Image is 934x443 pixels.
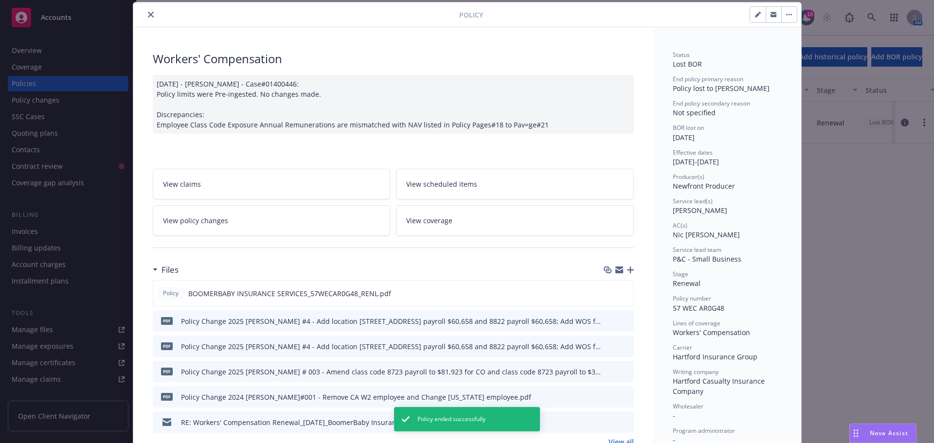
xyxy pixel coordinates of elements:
span: View claims [163,179,201,189]
span: [DATE] [673,133,695,142]
span: Workers' Compensation [673,328,750,337]
span: Policy number [673,294,711,302]
span: End policy primary reason [673,75,743,83]
button: download file [606,341,613,352]
span: View coverage [406,215,452,226]
span: pdf [161,393,173,400]
button: download file [606,392,613,402]
a: View claims [153,169,391,199]
span: End policy secondary reason [673,99,750,107]
div: Files [153,264,179,276]
button: preview file [621,288,629,299]
div: [DATE] - [DATE] [673,148,782,167]
span: 57 WEC AR0G48 [673,303,724,313]
span: Policy [161,289,180,298]
span: Not specified [673,108,716,117]
span: Service lead(s) [673,197,713,205]
span: Wholesaler [673,402,703,410]
span: Carrier [673,343,692,352]
span: Producer(s) [673,173,704,181]
button: download file [606,316,613,326]
span: View scheduled items [406,179,477,189]
button: close [145,9,157,20]
span: Hartford Casualty Insurance Company [673,376,767,396]
a: View scheduled items [396,169,634,199]
span: Policy lost to [PERSON_NAME] [673,84,770,93]
span: Newfront Producer [673,181,735,191]
div: Drag to move [850,424,862,443]
span: Nova Assist [870,429,908,437]
span: P&C - Small Business [673,254,741,264]
button: download file [606,417,613,427]
span: Status [673,51,690,59]
a: View coverage [396,205,634,236]
span: AC(s) [673,221,687,230]
div: Policy Change 2024 [PERSON_NAME]#001 - Remove CA W2 employee and Change [US_STATE] employee.pdf [181,392,531,402]
div: [DATE] - [PERSON_NAME] - Case#01400446: Policy limits were Pre-ingested. No changes made. Discrep... [153,75,634,134]
span: View policy changes [163,215,228,226]
div: RE: Workers' Compensation Renewal_[DATE]_BoomerBaby Insurance Services, Inc_Newfront Insurance [181,417,514,427]
span: Lines of coverage [673,319,720,327]
a: View policy changes [153,205,391,236]
span: Hartford Insurance Group [673,352,757,361]
span: pdf [161,342,173,350]
span: Program administrator [673,426,735,435]
button: preview file [621,367,630,377]
span: Renewal [673,279,700,288]
button: download file [605,288,613,299]
span: Lost BOR [673,59,702,69]
button: download file [606,367,613,377]
span: BOR lost on [673,124,704,132]
div: Policy Change 2025 [PERSON_NAME] # 003 - Amend class code 8723 payroll to $81,923 for CO and clas... [181,367,602,377]
button: preview file [621,417,630,427]
button: preview file [621,392,630,402]
span: pdf [161,368,173,375]
span: pdf [161,317,173,324]
div: Policy Change 2025 [PERSON_NAME] #4 - Add location [STREET_ADDRESS] payroll $60,658 and 8822 payr... [181,341,602,352]
div: Policy Change 2025 [PERSON_NAME] #4 - Add location [STREET_ADDRESS] payroll $60,658 and 8822 payr... [181,316,602,326]
span: Stage [673,270,688,278]
span: Nic [PERSON_NAME] [673,230,740,239]
span: BOOMERBABY INSURANCE SERVICES_57WECAR0G48_RENL.pdf [188,288,391,299]
span: Writing company [673,368,718,376]
span: Effective dates [673,148,713,157]
button: preview file [621,316,630,326]
div: Workers' Compensation [153,51,634,67]
span: Policy [459,10,483,20]
span: [PERSON_NAME] [673,206,727,215]
button: Nova Assist [849,424,916,443]
span: Policy ended successfully [417,415,485,424]
span: Service lead team [673,246,721,254]
button: preview file [621,341,630,352]
h3: Files [162,264,179,276]
span: - [673,411,675,420]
